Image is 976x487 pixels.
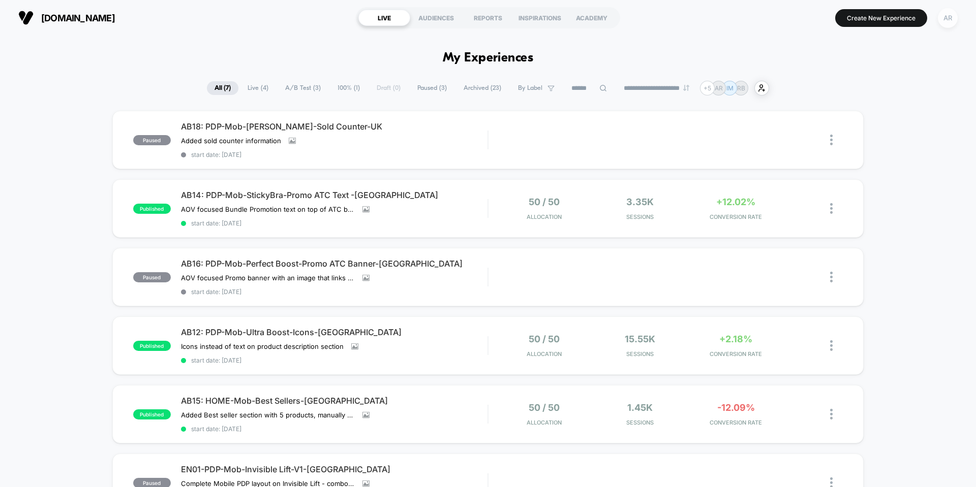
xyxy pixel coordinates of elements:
[835,9,927,27] button: Create New Experience
[358,10,410,26] div: LIVE
[181,411,355,419] span: Added Best seller section with 5 products, manually selected, right after the banner.
[15,10,118,26] button: [DOMAIN_NAME]
[830,409,833,419] img: close
[737,84,745,92] p: RB
[938,8,958,28] div: AR
[207,81,238,95] span: All ( 7 )
[133,135,171,145] span: paused
[830,340,833,351] img: close
[133,341,171,351] span: published
[719,334,752,344] span: +2.18%
[456,81,509,95] span: Archived ( 23 )
[181,121,487,132] span: AB18: PDP-Mob-[PERSON_NAME]-Sold Counter-UK
[514,10,566,26] div: INSPIRATIONS
[133,272,171,282] span: paused
[595,419,686,426] span: Sessions
[181,137,281,145] span: Added sold counter information
[181,258,487,269] span: AB16: PDP-Mob-Perfect Boost-Promo ATC Banner-[GEOGRAPHIC_DATA]
[133,409,171,419] span: published
[527,419,562,426] span: Allocation
[462,10,514,26] div: REPORTS
[240,81,276,95] span: Live ( 4 )
[830,272,833,282] img: close
[181,274,355,282] span: AOV focused Promo banner with an image that links to the Bundles collection page—added above the ...
[181,288,487,296] span: start date: [DATE]
[595,213,686,220] span: Sessions
[181,327,487,337] span: AB12: PDP-Mob-Ultra Boost-Icons-[GEOGRAPHIC_DATA]
[181,342,344,350] span: Icons instead of text on product description section
[443,51,534,66] h1: My Experiences
[41,13,115,23] span: [DOMAIN_NAME]
[181,190,487,200] span: AB14: PDP-Mob-StickyBra-Promo ATC Text -[GEOGRAPHIC_DATA]
[715,84,723,92] p: AR
[717,402,755,413] span: -12.09%
[181,205,355,213] span: AOV focused Bundle Promotion text on top of ATC button that links to the Sticky Bra BundleAdded t...
[627,402,653,413] span: 1.45k
[518,84,542,92] span: By Label
[278,81,328,95] span: A/B Test ( 3 )
[410,81,454,95] span: Paused ( 3 )
[181,425,487,433] span: start date: [DATE]
[529,197,560,207] span: 50 / 50
[690,350,781,358] span: CONVERSION RATE
[690,213,781,220] span: CONVERSION RATE
[527,213,562,220] span: Allocation
[726,84,734,92] p: IM
[529,334,560,344] span: 50 / 50
[690,419,781,426] span: CONVERSION RATE
[18,10,34,25] img: Visually logo
[181,464,487,474] span: EN01-PDP-Mob-Invisible Lift-V1-[GEOGRAPHIC_DATA]
[716,197,755,207] span: +12.02%
[133,204,171,214] span: published
[181,356,487,364] span: start date: [DATE]
[330,81,368,95] span: 100% ( 1 )
[935,8,961,28] button: AR
[830,135,833,145] img: close
[181,151,487,158] span: start date: [DATE]
[181,219,487,227] span: start date: [DATE]
[566,10,618,26] div: ACADEMY
[683,85,689,91] img: end
[626,197,654,207] span: 3.35k
[700,81,715,95] div: + 5
[527,350,562,358] span: Allocation
[595,350,686,358] span: Sessions
[410,10,462,26] div: AUDIENCES
[181,396,487,406] span: AB15: HOME-Mob-Best Sellers-[GEOGRAPHIC_DATA]
[625,334,655,344] span: 15.55k
[830,203,833,214] img: close
[529,402,560,413] span: 50 / 50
